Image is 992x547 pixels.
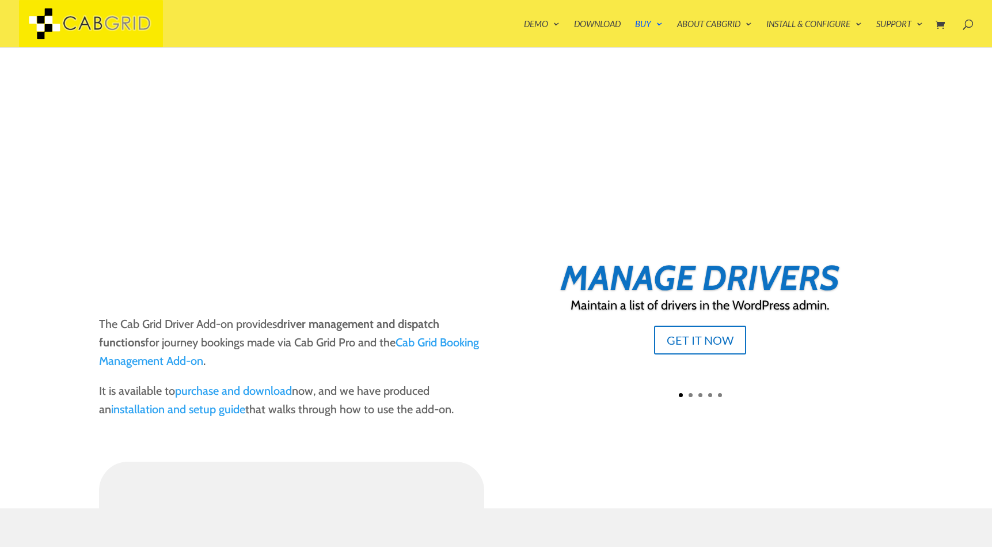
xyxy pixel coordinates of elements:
[718,393,722,397] a: 5
[677,20,752,47] a: About CabGrid
[524,20,560,47] a: Demo
[99,335,479,368] a: Cab Grid Booking Management Add-on
[111,402,245,416] a: installation and setup guide
[654,326,746,354] a: Get It Now
[561,256,839,299] a: Manage Drivers
[99,382,484,430] p: It is available to now, and we have produced an that walks through how to use the add-on.
[531,297,869,314] p: Maintain a list of drivers in the WordPress admin.
[766,20,862,47] a: Install & Configure
[876,20,923,47] a: Support
[19,16,163,28] a: CabGrid Taxi Plugin
[99,315,484,382] p: The Cab Grid Driver Add-on provides for journey bookings made via Cab Grid Pro and the .
[635,20,663,47] a: Buy
[175,384,292,398] a: purchase and download
[99,317,439,349] strong: driver management and dispatch functions
[689,393,693,397] a: 2
[708,393,712,397] a: 4
[679,393,683,397] a: 1
[698,393,702,397] a: 3
[574,20,621,47] a: Download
